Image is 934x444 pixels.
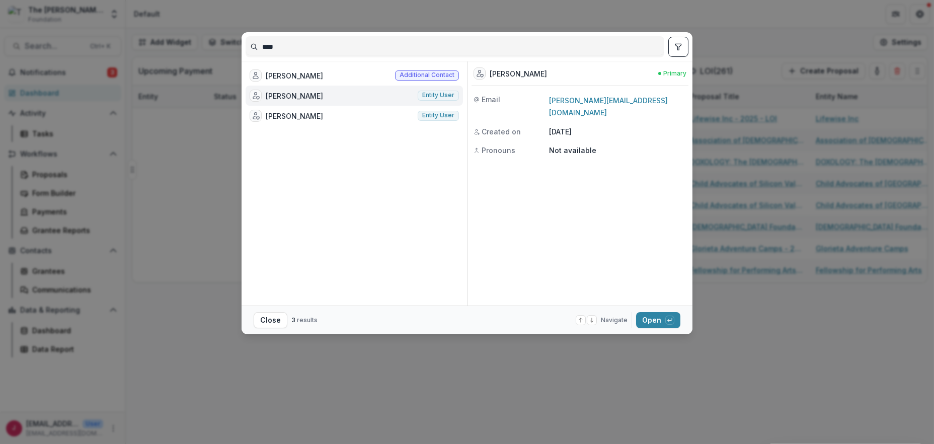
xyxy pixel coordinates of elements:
[297,316,318,324] span: results
[636,312,680,328] button: Open
[601,316,628,325] span: Navigate
[254,312,287,328] button: Close
[266,91,323,101] div: [PERSON_NAME]
[482,145,515,156] span: Pronouns
[549,145,686,156] p: Not available
[400,71,454,79] span: Additional contact
[291,316,295,324] span: 3
[422,92,454,99] span: Entity user
[668,37,688,57] button: toggle filters
[266,70,323,81] div: [PERSON_NAME]
[482,126,521,137] span: Created on
[549,126,686,137] p: [DATE]
[482,94,500,105] span: Email
[422,112,454,119] span: Entity user
[663,69,686,78] span: Primary
[266,111,323,121] div: [PERSON_NAME]
[490,68,547,79] div: [PERSON_NAME]
[549,96,668,117] a: [PERSON_NAME][EMAIL_ADDRESS][DOMAIN_NAME]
